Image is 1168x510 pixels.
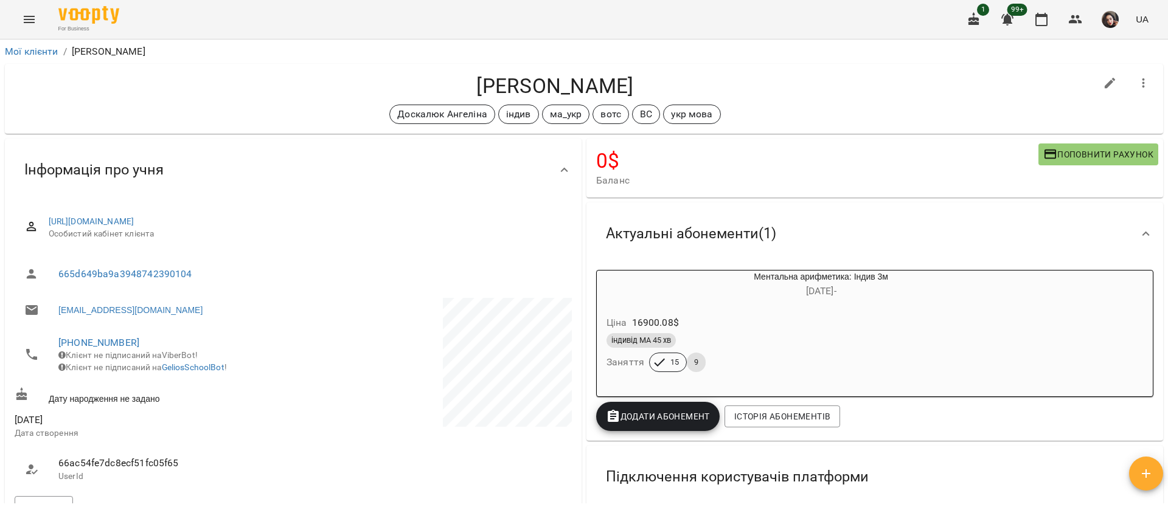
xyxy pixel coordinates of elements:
[49,216,134,226] a: [URL][DOMAIN_NAME]
[640,107,652,122] p: ВС
[632,315,679,330] p: 16900.08 $
[600,107,621,122] p: вотс
[1136,13,1149,26] span: UA
[596,402,720,431] button: Додати Абонемент
[687,357,706,368] span: 9
[1043,147,1153,162] span: Поповнити рахунок
[498,105,539,124] div: індив
[58,350,198,360] span: Клієнт не підписаний на ViberBot!
[607,314,627,331] h6: Ціна
[63,44,67,59] li: /
[1007,4,1027,16] span: 99+
[671,107,712,122] p: укр мова
[397,107,487,122] p: Доскалюк Ангеліна
[58,362,227,372] span: Клієнт не підписаний на !
[655,271,987,300] div: Ментальна арифметика: Індив 3м
[606,224,776,243] span: Актуальні абонементи ( 1 )
[977,4,989,16] span: 1
[606,467,869,486] span: Підключення користувачів платформи
[58,304,203,316] a: [EMAIL_ADDRESS][DOMAIN_NAME]
[58,456,281,470] span: 66ac54fe7dc8ecf51fc05f65
[58,6,119,24] img: Voopty Logo
[607,354,644,371] h6: Заняття
[1038,143,1158,165] button: Поповнити рахунок
[12,385,293,407] div: Дату народження не задано
[15,413,291,427] span: [DATE]
[58,25,119,33] span: For Business
[58,470,281,483] p: UserId
[550,107,582,122] p: ма_укр
[596,173,1038,188] span: Баланс
[58,337,139,348] a: [PHONE_NUMBER]
[5,46,58,57] a: Мої клієнти
[15,427,291,439] p: Дата створення
[597,271,987,387] button: Ментальна арифметика: Індив 3м[DATE]- Ціна16900.08$індивід МА 45 хвЗаняття159
[607,335,676,346] span: індивід МА 45 хв
[1102,11,1119,28] img: 415cf204168fa55e927162f296ff3726.jpg
[663,357,686,368] span: 15
[24,160,164,179] span: Інформація про учня
[5,44,1163,59] nav: breadcrumb
[506,107,531,122] p: індив
[1131,8,1153,30] button: UA
[597,271,655,300] div: Ментальна арифметика: Індив 3м
[586,202,1163,265] div: Актуальні абонементи(1)
[389,105,495,124] div: Доскалюк Ангеліна
[58,268,192,280] a: 665d649ba9a3948742390104
[734,409,830,424] span: Історія абонементів
[606,409,710,424] span: Додати Абонемент
[5,139,582,201] div: Інформація про учня
[725,405,840,427] button: Історія абонементів
[806,285,836,297] span: [DATE] -
[593,105,629,124] div: вотс
[596,148,1038,173] h4: 0 $
[15,5,44,34] button: Menu
[663,105,720,124] div: укр мова
[72,44,145,59] p: [PERSON_NAME]
[542,105,590,124] div: ма_укр
[162,362,224,372] a: GeliosSchoolBot
[15,74,1096,98] h4: [PERSON_NAME]
[586,446,1163,508] div: Підключення користувачів платформи
[49,228,562,240] span: Особистий кабінет клієнта
[632,105,660,124] div: ВС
